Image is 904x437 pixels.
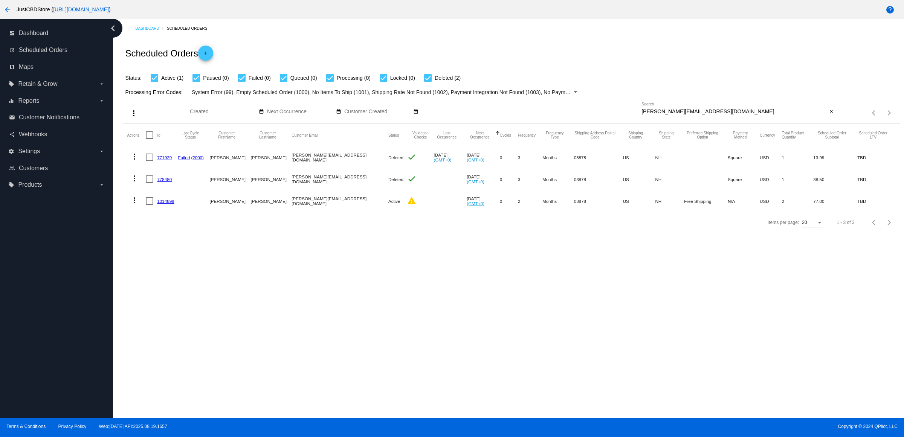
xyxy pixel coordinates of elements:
[728,190,760,212] mat-cell: N/A
[9,128,105,140] a: share Webhooks
[53,6,109,12] a: [URL][DOMAIN_NAME]
[684,190,728,212] mat-cell: Free Shipping
[337,73,371,82] span: Processing (0)
[684,131,721,139] button: Change sorting for PreferredShippingOption
[9,44,105,56] a: update Scheduled Orders
[728,131,753,139] button: Change sorting for PaymentMethod.Type
[292,146,388,168] mat-cell: [PERSON_NAME][EMAIL_ADDRESS][DOMAIN_NAME]
[201,50,210,59] mat-icon: add
[251,190,292,212] mat-cell: [PERSON_NAME]
[518,146,542,168] mat-cell: 3
[760,146,782,168] mat-cell: USD
[388,199,400,204] span: Active
[251,131,285,139] button: Change sorting for CustomerLastName
[467,157,484,162] a: (GMT+0)
[500,168,518,190] mat-cell: 0
[857,168,896,190] mat-cell: TBD
[813,131,851,139] button: Change sorting for Subtotal
[190,109,258,115] input: Created
[267,109,335,115] input: Next Occurrence
[782,168,814,190] mat-cell: 1
[655,190,684,212] mat-cell: NH
[8,98,14,104] i: equalizer
[17,6,111,12] span: JustCBDStore ( )
[292,168,388,190] mat-cell: [PERSON_NAME][EMAIL_ADDRESS][DOMAIN_NAME]
[542,168,574,190] mat-cell: Months
[18,148,40,155] span: Settings
[19,131,47,138] span: Webhooks
[388,177,403,182] span: Deleted
[655,146,684,168] mat-cell: NH
[623,190,655,212] mat-cell: US
[467,201,484,206] a: (GMT+0)
[518,190,542,212] mat-cell: 2
[882,105,897,120] button: Next page
[9,165,15,171] i: people_outline
[8,81,14,87] i: local_offer
[434,146,467,168] mat-cell: [DATE]
[728,146,760,168] mat-cell: Square
[802,220,823,225] mat-select: Items per page:
[210,190,251,212] mat-cell: [PERSON_NAME]
[435,73,461,82] span: Deleted (2)
[157,155,172,160] a: 771929
[458,424,898,429] span: Copyright © 2024 QPilot, LLC
[655,168,684,190] mat-cell: NH
[390,73,415,82] span: Locked (0)
[623,168,655,190] mat-cell: US
[129,109,138,118] mat-icon: more_vert
[125,89,183,95] span: Processing Error Codes:
[867,215,882,230] button: Previous page
[157,133,160,137] button: Change sorting for Id
[388,133,399,137] button: Change sorting for Status
[574,168,623,190] mat-cell: 03878
[161,73,183,82] span: Active (1)
[655,131,677,139] button: Change sorting for ShippingState
[18,181,42,188] span: Products
[813,146,857,168] mat-cell: 13.99
[8,182,14,188] i: local_offer
[542,131,567,139] button: Change sorting for FrequencyType
[574,131,616,139] button: Change sorting for ShippingPostcode
[768,220,799,225] div: Items per page:
[19,114,79,121] span: Customer Notifications
[3,5,12,14] mat-icon: arrow_back
[9,30,15,36] i: dashboard
[857,190,896,212] mat-cell: TBD
[251,168,292,190] mat-cell: [PERSON_NAME]
[837,220,854,225] div: 1 - 3 of 3
[467,179,484,184] a: (GMT+0)
[191,155,204,160] a: (2000)
[9,27,105,39] a: dashboard Dashboard
[813,168,857,190] mat-cell: 38.50
[434,157,452,162] a: (GMT+0)
[882,215,897,230] button: Next page
[99,98,105,104] i: arrow_drop_down
[467,190,500,212] mat-cell: [DATE]
[99,182,105,188] i: arrow_drop_down
[99,148,105,154] i: arrow_drop_down
[127,124,146,146] mat-header-cell: Actions
[407,196,416,205] mat-icon: warning
[290,73,317,82] span: Queued (0)
[292,133,318,137] button: Change sorting for CustomerEmail
[782,146,814,168] mat-cell: 1
[760,190,782,212] mat-cell: USD
[467,131,493,139] button: Change sorting for NextOccurrenceUtc
[623,146,655,168] mat-cell: US
[542,146,574,168] mat-cell: Months
[58,424,87,429] a: Privacy Policy
[802,220,807,225] span: 20
[135,23,167,34] a: Dashboard
[210,168,251,190] mat-cell: [PERSON_NAME]
[829,109,834,115] mat-icon: close
[467,146,500,168] mat-cell: [DATE]
[518,133,536,137] button: Change sorting for Frequency
[857,146,896,168] mat-cell: TBD
[18,97,39,104] span: Reports
[857,131,889,139] button: Change sorting for LifetimeValue
[210,146,251,168] mat-cell: [PERSON_NAME]
[6,424,46,429] a: Terms & Conditions
[99,81,105,87] i: arrow_drop_down
[782,190,814,212] mat-cell: 2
